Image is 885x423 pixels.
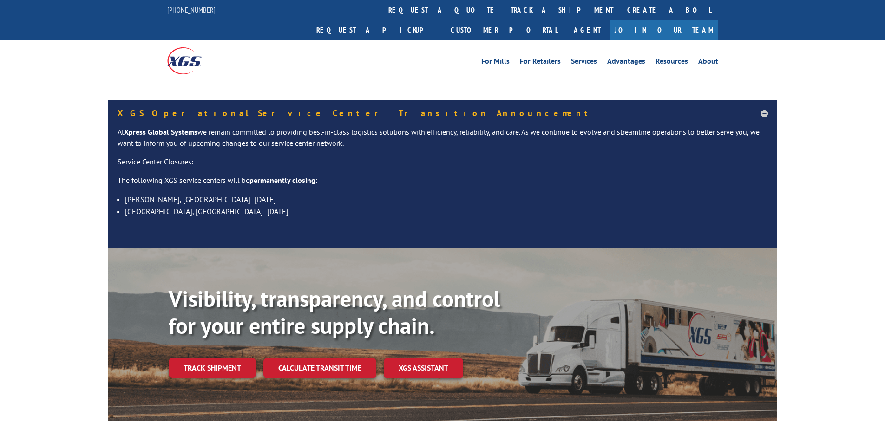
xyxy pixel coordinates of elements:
[167,5,216,14] a: [PHONE_NUMBER]
[169,284,500,340] b: Visibility, transparency, and control for your entire supply chain.
[698,58,718,68] a: About
[520,58,561,68] a: For Retailers
[444,20,564,40] a: Customer Portal
[571,58,597,68] a: Services
[481,58,510,68] a: For Mills
[124,127,197,137] strong: Xpress Global Systems
[249,176,315,185] strong: permanently closing
[309,20,444,40] a: Request a pickup
[169,358,256,377] a: Track shipment
[118,127,768,156] p: At we remain committed to providing best-in-class logistics solutions with efficiency, reliabilit...
[125,205,768,217] li: [GEOGRAPHIC_DATA], [GEOGRAPHIC_DATA]- [DATE]
[118,157,193,166] u: Service Center Closures:
[263,358,376,378] a: Calculate transit time
[118,109,768,117] h5: XGS Operational Service Center Transition Announcement
[656,58,688,68] a: Resources
[564,20,610,40] a: Agent
[125,193,768,205] li: [PERSON_NAME], [GEOGRAPHIC_DATA]- [DATE]
[118,175,768,194] p: The following XGS service centers will be :
[607,58,645,68] a: Advantages
[384,358,463,378] a: XGS ASSISTANT
[610,20,718,40] a: Join Our Team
